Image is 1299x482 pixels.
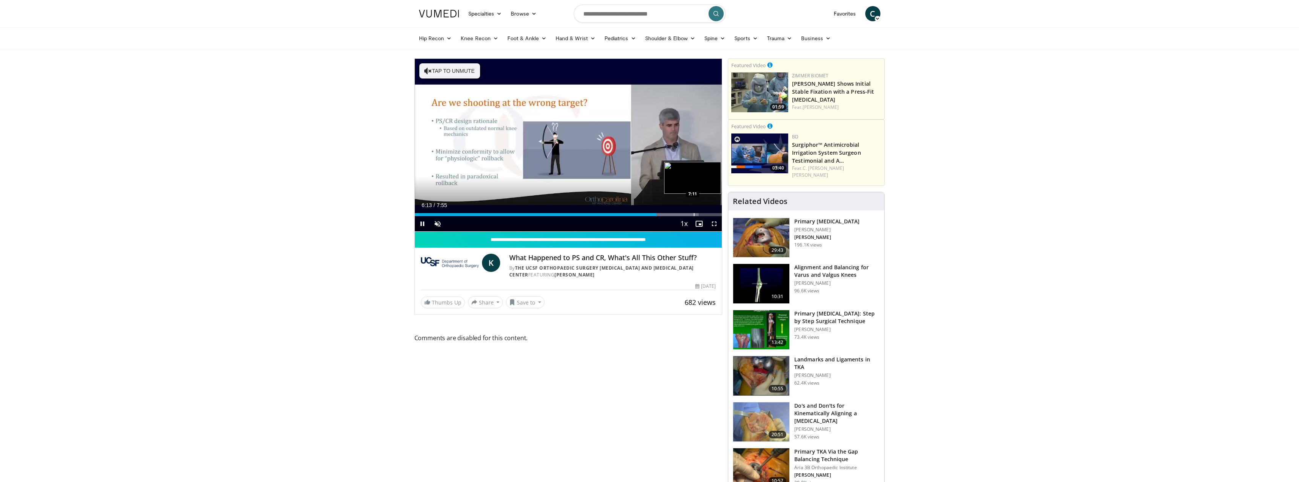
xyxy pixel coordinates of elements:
a: C [865,6,880,21]
p: [PERSON_NAME] [794,426,880,432]
p: [PERSON_NAME] [794,280,880,286]
a: BD [792,133,798,140]
div: Progress Bar [415,213,722,216]
a: C. [PERSON_NAME] [PERSON_NAME] [792,165,844,178]
a: Shoulder & Elbow [641,31,700,46]
div: Feat. [792,104,881,111]
a: [PERSON_NAME] [803,104,839,110]
span: Comments are disabled for this content. [414,333,723,343]
p: [PERSON_NAME] [794,227,860,233]
a: Surgiphor™ Antimicrobial Irrigation System Surgeon Testimonial and A… [792,141,861,164]
a: 01:59 [731,72,788,112]
div: By FEATURING [509,265,716,278]
h3: Do's and Don'ts for Kinematically Aligning a [MEDICAL_DATA] [794,402,880,425]
span: 29:43 [768,246,787,254]
a: 29:43 Primary [MEDICAL_DATA] [PERSON_NAME] [PERSON_NAME] 196.1K views [733,218,880,258]
img: howell_knee_1.png.150x105_q85_crop-smart_upscale.jpg [733,402,789,442]
a: The UCSF Orthopaedic Surgery [MEDICAL_DATA] and [MEDICAL_DATA] Center [509,265,694,278]
p: Aria 3B Orthopaedic Institute [794,465,880,471]
h3: Primary TKA Via the Gap Balancing Technique [794,448,880,463]
h3: Alignment and Balancing for Varus and Valgus Knees [794,264,880,279]
a: 20:51 Do's and Don'ts for Kinematically Aligning a [MEDICAL_DATA] [PERSON_NAME] 57.6K views [733,402,880,442]
h3: Primary [MEDICAL_DATA] [794,218,860,225]
span: 10:55 [768,385,787,393]
span: 6:13 [422,202,432,208]
button: Share [468,296,503,308]
p: 96.6K views [794,288,819,294]
a: [PERSON_NAME] Shows Initial Stable Fixation with a Press-Fit [MEDICAL_DATA] [792,80,874,103]
h4: What Happened to PS and CR, What's All This Other Stuff? [509,254,716,262]
a: Hand & Wrist [551,31,600,46]
img: oa8B-rsjN5HfbTbX5hMDoxOjB1O5lLKx_1.150x105_q85_crop-smart_upscale.jpg [733,310,789,350]
a: Browse [506,6,541,21]
a: 10:55 Landmarks and Ligaments in TKA [PERSON_NAME] 62.4K views [733,356,880,396]
p: [PERSON_NAME] [794,234,860,240]
p: 62.4K views [794,380,819,386]
button: Save to [506,296,545,308]
a: 03:40 [731,133,788,173]
a: Favorites [829,6,861,21]
small: Featured Video [731,62,766,69]
a: Spine [700,31,730,46]
p: 196.1K views [794,242,822,248]
h3: Primary [MEDICAL_DATA]: Step by Step Surgical Technique [794,310,880,325]
a: K [482,254,500,272]
div: [DATE] [695,283,716,290]
p: [PERSON_NAME] [794,472,880,478]
a: Knee Recon [456,31,503,46]
a: Hip Recon [414,31,457,46]
div: Feat. [792,165,881,179]
a: Foot & Ankle [503,31,551,46]
button: Unmute [430,216,445,231]
img: 88434a0e-b753-4bdd-ac08-0695542386d5.150x105_q85_crop-smart_upscale.jpg [733,356,789,396]
a: Business [797,31,835,46]
span: 20:51 [768,431,787,438]
video-js: Video Player [415,59,722,232]
h4: Related Videos [733,197,787,206]
a: 13:42 Primary [MEDICAL_DATA]: Step by Step Surgical Technique [PERSON_NAME] 73.4K views [733,310,880,350]
img: 70422da6-974a-44ac-bf9d-78c82a89d891.150x105_q85_crop-smart_upscale.jpg [731,133,788,173]
img: 6bc46ad6-b634-4876-a934-24d4e08d5fac.150x105_q85_crop-smart_upscale.jpg [731,72,788,112]
button: Tap to unmute [419,63,480,79]
span: 01:59 [770,104,786,110]
a: 10:31 Alignment and Balancing for Varus and Valgus Knees [PERSON_NAME] 96.6K views [733,264,880,304]
a: [PERSON_NAME] [554,272,595,278]
p: 57.6K views [794,434,819,440]
img: image.jpeg [664,162,721,194]
a: Zimmer Biomet [792,72,828,79]
span: 682 views [685,298,716,307]
h3: Landmarks and Ligaments in TKA [794,356,880,371]
span: 10:31 [768,293,787,300]
p: [PERSON_NAME] [794,372,880,378]
button: Pause [415,216,430,231]
span: / [434,202,435,208]
p: 73.4K views [794,334,819,340]
a: Sports [730,31,762,46]
button: Fullscreen [707,216,722,231]
img: The UCSF Orthopaedic Surgery Arthritis and Joint Replacement Center [421,254,479,272]
img: 297061_3.png.150x105_q85_crop-smart_upscale.jpg [733,218,789,257]
img: 38523_0000_3.png.150x105_q85_crop-smart_upscale.jpg [733,264,789,303]
img: VuMedi Logo [419,10,459,17]
input: Search topics, interventions [574,5,726,23]
span: 7:55 [437,202,447,208]
a: Pediatrics [600,31,641,46]
button: Playback Rate [676,216,691,231]
a: Thumbs Up [421,297,465,308]
span: 03:40 [770,165,786,171]
span: 13:42 [768,339,787,346]
p: [PERSON_NAME] [794,327,880,333]
button: Enable picture-in-picture mode [691,216,707,231]
a: Specialties [464,6,507,21]
small: Featured Video [731,123,766,130]
a: Trauma [762,31,797,46]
